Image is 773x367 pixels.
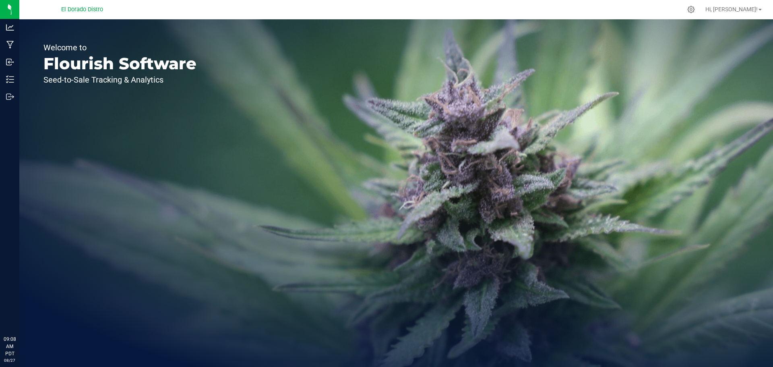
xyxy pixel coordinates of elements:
span: El Dorado Distro [61,6,103,13]
inline-svg: Inventory [6,75,14,83]
inline-svg: Manufacturing [6,41,14,49]
inline-svg: Inbound [6,58,14,66]
div: Manage settings [686,6,696,13]
inline-svg: Outbound [6,93,14,101]
p: Flourish Software [43,56,196,72]
p: Seed-to-Sale Tracking & Analytics [43,76,196,84]
iframe: Resource center [8,303,32,327]
p: 08/27 [4,357,16,363]
span: Hi, [PERSON_NAME]! [705,6,758,12]
inline-svg: Analytics [6,23,14,31]
p: Welcome to [43,44,196,52]
p: 09:08 AM PDT [4,336,16,357]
